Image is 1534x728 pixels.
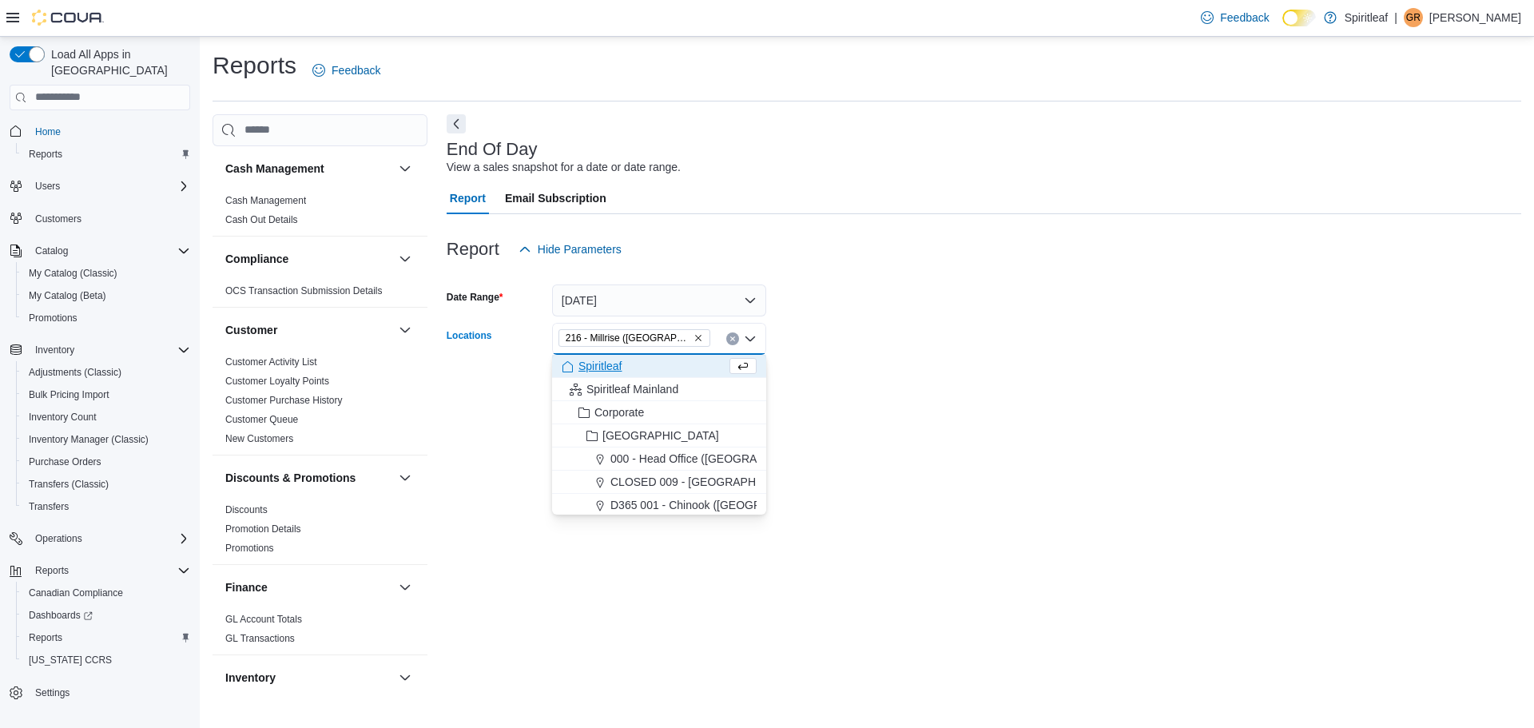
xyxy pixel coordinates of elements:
button: Purchase Orders [16,451,197,473]
span: Adjustments (Classic) [22,363,190,382]
span: GR [1406,8,1421,27]
button: Operations [3,527,197,550]
span: Cash Management [225,194,306,207]
span: Canadian Compliance [29,587,123,599]
span: Catalog [29,241,190,261]
div: Discounts & Promotions [213,500,427,564]
h3: Customer [225,322,277,338]
button: Settings [3,681,197,704]
span: Customers [29,209,190,229]
span: Customer Purchase History [225,394,343,407]
a: Inventory Count [22,408,103,427]
span: Inventory Count [22,408,190,427]
span: GL Account Totals [225,613,302,626]
span: Inventory Manager (Classic) [22,430,190,449]
button: Corporate [552,401,766,424]
button: Clear input [726,332,739,345]
span: Customer Queue [225,413,298,426]
button: Compliance [395,249,415,269]
span: Canadian Compliance [22,583,190,603]
button: Close list of options [744,332,757,345]
button: Catalog [3,240,197,262]
button: Promotions [16,307,197,329]
a: Inventory Manager (Classic) [22,430,155,449]
span: Customer Loyalty Points [225,375,329,388]
span: Washington CCRS [22,650,190,670]
button: Inventory [395,668,415,687]
span: Transfers (Classic) [22,475,190,494]
button: Reports [3,559,197,582]
button: Finance [225,579,392,595]
span: Catalog [35,245,68,257]
span: Transfers (Classic) [29,478,109,491]
span: Promotions [29,312,77,324]
span: Discounts [225,503,268,516]
span: My Catalog (Classic) [22,264,190,283]
span: Inventory Count [29,411,97,424]
span: Bulk Pricing Import [22,385,190,404]
a: Promotion Details [225,523,301,535]
a: Cash Out Details [225,214,298,225]
a: Transfers (Classic) [22,475,115,494]
button: Cash Management [395,159,415,178]
span: Operations [29,529,190,548]
label: Locations [447,329,492,342]
h3: Inventory [225,670,276,686]
span: Feedback [1220,10,1269,26]
span: Inventory [35,344,74,356]
a: GL Account Totals [225,614,302,625]
a: OCS Transaction Submission Details [225,285,383,296]
span: Dark Mode [1282,26,1283,27]
a: Discounts [225,504,268,515]
p: [PERSON_NAME] [1429,8,1521,27]
button: Inventory Manager (Classic) [16,428,197,451]
a: Feedback [1194,2,1275,34]
button: Catalog [29,241,74,261]
span: Home [29,121,190,141]
span: [GEOGRAPHIC_DATA] [602,428,719,444]
button: [DATE] [552,284,766,316]
input: Dark Mode [1282,10,1316,26]
span: Reports [29,561,190,580]
button: Hide Parameters [512,233,628,265]
button: Bulk Pricing Import [16,384,197,406]
button: 000 - Head Office ([GEOGRAPHIC_DATA]) [552,448,766,471]
span: Feedback [332,62,380,78]
h3: Finance [225,579,268,595]
button: Spiritleaf Mainland [552,378,766,401]
button: Cash Management [225,161,392,177]
span: Adjustments (Classic) [29,366,121,379]
span: Dashboards [29,609,93,622]
button: [US_STATE] CCRS [16,649,197,671]
button: Users [29,177,66,196]
span: Promotion Details [225,523,301,535]
button: Customer [225,322,392,338]
div: Gavin R [1404,8,1423,27]
a: New Customers [225,433,293,444]
button: Discounts & Promotions [225,470,392,486]
a: My Catalog (Beta) [22,286,113,305]
div: View a sales snapshot for a date or date range. [447,159,681,176]
span: Promotions [225,542,274,555]
span: Users [35,180,60,193]
span: My Catalog (Classic) [29,267,117,280]
button: Users [3,175,197,197]
a: Reports [22,145,69,164]
a: Settings [29,683,76,702]
a: GL Transactions [225,633,295,644]
button: Spiritleaf [552,355,766,378]
button: Operations [29,529,89,548]
span: 216 - Millrise ([GEOGRAPHIC_DATA]) [566,330,690,346]
h3: End Of Day [447,140,538,159]
button: Reports [29,561,75,580]
span: Reports [29,148,62,161]
a: Customer Loyalty Points [225,376,329,387]
a: Purchase Orders [22,452,108,471]
span: Purchase Orders [29,455,101,468]
span: Report [450,182,486,214]
a: Customer Purchase History [225,395,343,406]
span: 000 - Head Office ([GEOGRAPHIC_DATA]) [610,451,825,467]
button: Discounts & Promotions [395,468,415,487]
span: New Customers [225,432,293,445]
a: My Catalog (Classic) [22,264,124,283]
